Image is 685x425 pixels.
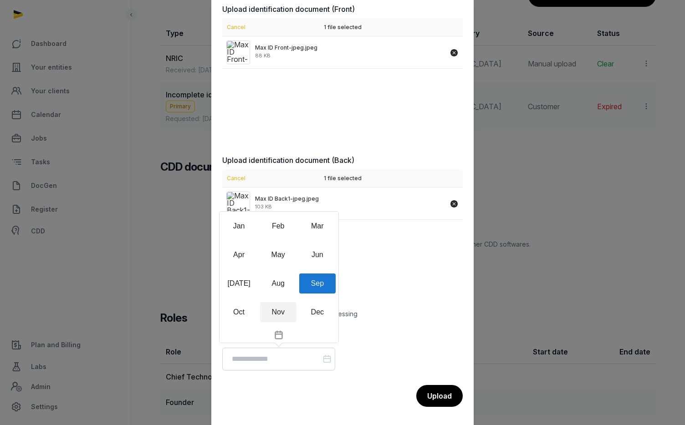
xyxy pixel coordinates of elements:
div: Oct [221,302,257,322]
div: 103 KB [255,204,272,209]
p: This file will be sent to Onfido for processing [222,309,463,319]
div: Sep [299,273,336,293]
label: Upload identification document (Back) [222,155,463,166]
div: [DATE] [221,273,257,293]
img: Max ID Front-jpeg.jpeg [227,41,250,64]
button: Cancel [224,172,248,184]
button: Remove file [449,47,459,57]
div: 88 KB [255,53,271,58]
button: Toggle overlay [220,327,338,343]
div: Upload [416,385,463,407]
button: Remove file [449,198,459,208]
label: Upload identification document (Front) [222,4,463,15]
div: Nov [260,302,296,322]
div: Aug [260,273,296,293]
div: Jun [299,245,336,265]
div: Max ID Back1-jpeg.jpeg [255,195,319,202]
div: Mar [299,216,336,236]
button: Cancel [224,21,248,33]
div: May [260,245,296,265]
div: 1 file selected [304,169,381,187]
img: Max ID Back1-jpeg.jpeg [227,192,250,215]
div: Uppy Dashboard [222,169,463,306]
div: Dec [299,302,336,322]
div: Uppy Dashboard [222,18,463,155]
div: Feb [260,216,296,236]
input: Datepicker input [222,348,335,370]
div: 1 file selected [304,18,381,36]
div: Jan [221,216,257,236]
div: Max ID Front-jpeg.jpeg [255,44,317,51]
div: Apr [221,245,257,265]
